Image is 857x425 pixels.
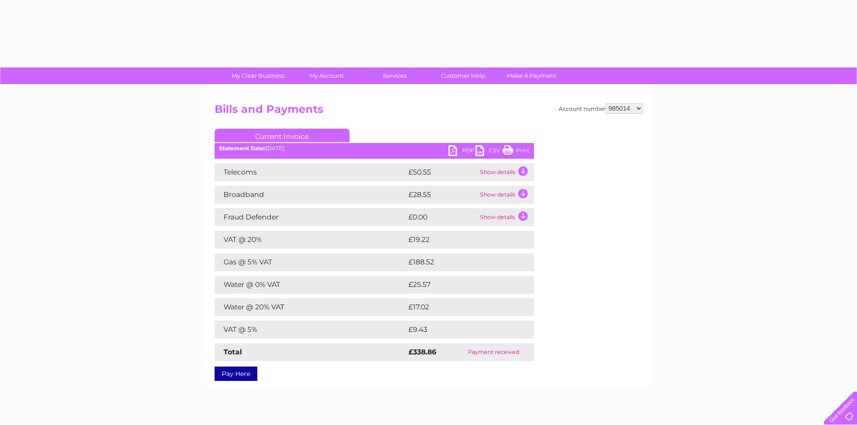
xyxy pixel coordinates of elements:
a: PDF [449,145,476,158]
a: Pay Here [215,367,257,381]
td: £9.43 [406,321,513,339]
td: £28.55 [406,186,478,204]
h2: Bills and Payments [215,103,643,120]
a: Print [503,145,529,158]
td: Water @ 20% VAT [215,298,406,316]
b: Statement Date: [219,145,265,152]
td: VAT @ 5% [215,321,406,339]
td: £188.52 [406,253,517,271]
a: CSV [476,145,503,158]
div: Account number [559,103,643,114]
td: Fraud Defender [215,208,406,226]
td: Gas @ 5% VAT [215,253,406,271]
td: £50.55 [406,163,478,181]
a: Current Invoice [215,129,350,142]
td: £17.02 [406,298,515,316]
td: Water @ 0% VAT [215,276,406,294]
strong: Total [224,348,242,356]
td: VAT @ 20% [215,231,406,249]
a: My Account [289,67,363,84]
td: Broadband [215,186,406,204]
a: My Clear Business [221,67,295,84]
td: Show details [478,186,534,204]
td: £0.00 [406,208,478,226]
a: Services [358,67,432,84]
td: £25.57 [406,276,516,294]
a: Customer Help [426,67,500,84]
td: Show details [478,163,534,181]
td: Telecoms [215,163,406,181]
td: £19.22 [406,231,515,249]
strong: £338.86 [408,348,436,356]
div: [DATE] [215,145,534,152]
td: Show details [478,208,534,226]
td: Payment received [453,343,534,361]
a: Make A Payment [494,67,569,84]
